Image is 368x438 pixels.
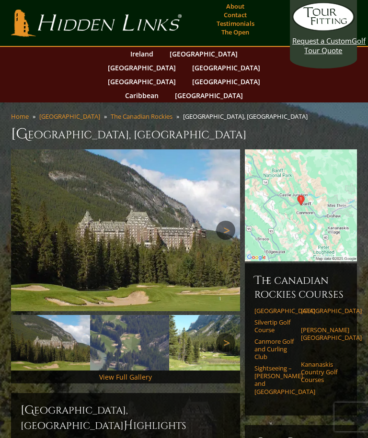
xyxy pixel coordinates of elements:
a: Sightseeing – [PERSON_NAME] and [GEOGRAPHIC_DATA] [254,364,295,395]
a: [GEOGRAPHIC_DATA] [187,75,265,89]
a: Home [11,112,29,121]
a: Kananaskis Country Golf Courses [301,360,341,384]
a: Caribbean [120,89,163,102]
a: [GEOGRAPHIC_DATA] [301,307,341,314]
a: [PERSON_NAME][GEOGRAPHIC_DATA] [301,326,341,342]
h6: The Canadian Rockies Courses [254,273,347,301]
a: [GEOGRAPHIC_DATA] [165,47,242,61]
a: Testimonials [214,17,257,30]
a: Next [216,333,235,352]
h1: [GEOGRAPHIC_DATA], [GEOGRAPHIC_DATA] [11,124,357,144]
a: [GEOGRAPHIC_DATA] [103,61,181,75]
a: Next [216,221,235,240]
a: Silvertip Golf Course [254,318,295,334]
a: View Full Gallery [99,372,152,382]
a: [GEOGRAPHIC_DATA] [170,89,248,102]
a: The Open [219,25,252,39]
span: H [124,418,133,433]
a: Request a CustomGolf Tour Quote [292,2,355,55]
span: Request a Custom [292,36,352,45]
a: Contact [221,8,249,22]
h2: [GEOGRAPHIC_DATA], [GEOGRAPHIC_DATA] ighlights [21,403,230,433]
a: [GEOGRAPHIC_DATA] [103,75,181,89]
img: Google Map of 405 Spray Ave, Banff, AB T1L 1J4, Canada [245,149,357,261]
a: Ireland [126,47,158,61]
a: [GEOGRAPHIC_DATA] [39,112,100,121]
a: [GEOGRAPHIC_DATA] [187,61,265,75]
li: [GEOGRAPHIC_DATA], [GEOGRAPHIC_DATA] [183,112,311,121]
a: [GEOGRAPHIC_DATA] [254,307,295,314]
a: Canmore Golf and Curling Club [254,337,295,361]
a: The Canadian Rockies [111,112,172,121]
